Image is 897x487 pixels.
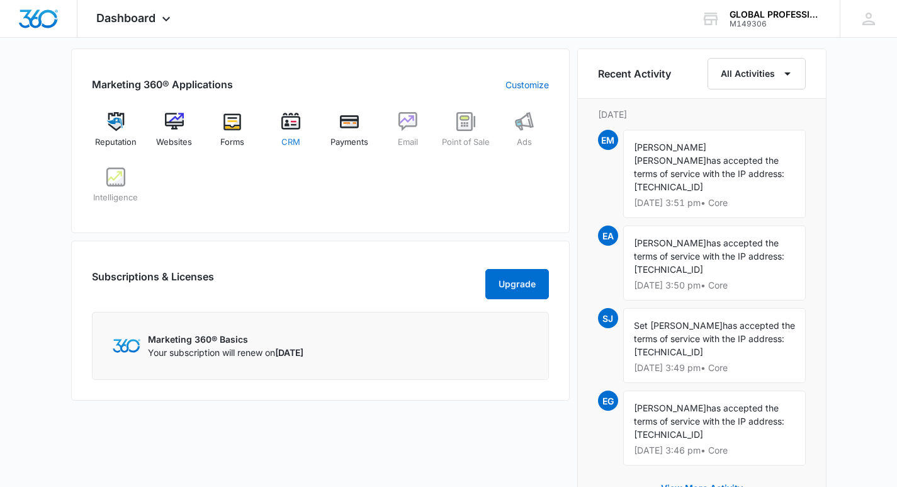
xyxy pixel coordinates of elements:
p: [DATE] 3:50 pm • Core [634,281,795,290]
p: Your subscription will renew on [148,346,303,359]
h2: Subscriptions & Licenses [92,269,214,294]
span: [TECHNICAL_ID] [634,264,703,275]
span: EG [598,391,618,411]
span: has accepted the terms of service with the IP address: [634,403,784,427]
span: CRM [281,136,300,149]
span: Reputation [95,136,137,149]
span: Payments [330,136,368,149]
span: [DATE] [275,347,303,358]
a: CRM [267,112,315,158]
span: [TECHNICAL_ID] [634,347,703,357]
a: Ads [500,112,549,158]
span: Websites [156,136,192,149]
span: [PERSON_NAME] [634,403,706,413]
a: Intelligence [92,168,140,213]
a: Forms [208,112,257,158]
div: account name [730,9,821,20]
p: [DATE] 3:51 pm • Core [634,198,795,207]
a: Websites [150,112,198,158]
img: Marketing 360 Logo [113,339,140,352]
div: account id [730,20,821,28]
a: Payments [325,112,374,158]
button: Upgrade [485,269,549,299]
p: [DATE] [598,108,806,121]
span: [TECHNICAL_ID] [634,429,703,440]
span: SJ [598,308,618,328]
span: Ads [517,136,532,149]
a: Email [383,112,432,158]
button: All Activities [708,58,806,89]
a: Customize [505,78,549,91]
span: EM [598,130,618,150]
span: has accepted the terms of service with the IP address: [634,155,784,179]
span: Forms [220,136,244,149]
span: Set [PERSON_NAME] [634,320,723,331]
a: Point of Sale [442,112,490,158]
span: [TECHNICAL_ID] [634,181,703,192]
span: EA [598,226,618,246]
p: Marketing 360® Basics [148,333,303,346]
h6: Recent Activity [598,66,671,81]
span: Email [398,136,418,149]
span: Intelligence [93,192,138,204]
span: Point of Sale [442,136,490,149]
span: has accepted the terms of service with the IP address: [634,238,784,261]
span: [PERSON_NAME] [634,238,706,248]
span: [PERSON_NAME] [PERSON_NAME] [634,142,706,166]
h2: Marketing 360® Applications [92,77,233,92]
p: [DATE] 3:46 pm • Core [634,446,795,455]
span: Dashboard [96,11,155,25]
p: [DATE] 3:49 pm • Core [634,364,795,372]
a: Reputation [92,112,140,158]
